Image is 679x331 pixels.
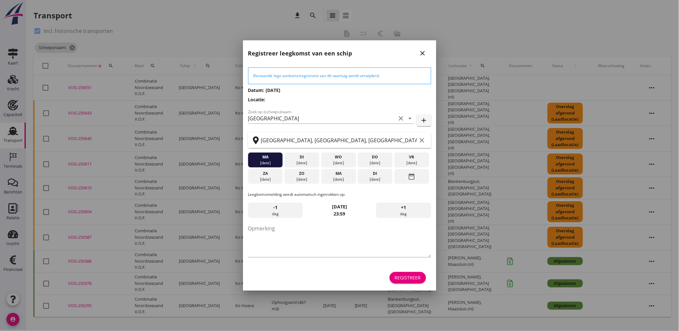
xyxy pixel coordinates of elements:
[249,176,281,182] div: [DATE]
[248,49,352,58] h2: Registreer leegkomst van een schip
[248,113,396,124] input: Zoek op (scheeps)naam
[323,154,354,160] div: wo
[286,160,318,166] div: [DATE]
[419,49,427,57] i: close
[248,203,303,218] div: dag
[248,223,431,257] textarea: Opmerking
[390,272,426,284] button: Registreer
[406,115,414,122] i: arrow_drop_down
[286,176,318,182] div: [DATE]
[359,176,391,182] div: [DATE]
[332,204,347,210] strong: [DATE]
[248,96,431,103] h3: Locatie:
[323,171,354,176] div: ma
[261,135,417,145] input: Zoek op terminal of plaats
[249,171,281,176] div: za
[401,204,406,211] span: +1
[249,154,281,160] div: ma
[395,274,421,281] div: Registreer
[254,73,426,79] div: Bestaande lege aankomstregistratie van dit vaartuig wordt verwijderd.
[323,176,354,182] div: [DATE]
[249,160,281,166] div: [DATE]
[397,115,405,122] i: clear
[396,160,428,166] div: [DATE]
[248,192,431,197] p: Leegkomstmelding wordt automatisch ingetrokken op:
[323,160,354,166] div: [DATE]
[408,171,416,182] i: date_range
[248,87,431,94] h3: Datum: [DATE]
[420,116,428,124] i: add
[273,204,277,211] span: -1
[359,160,391,166] div: [DATE]
[286,171,318,176] div: zo
[376,203,431,218] div: dag
[396,154,428,160] div: vr
[286,154,318,160] div: di
[418,136,426,144] i: clear
[359,171,391,176] div: di
[334,211,345,217] strong: 23:59
[359,154,391,160] div: do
